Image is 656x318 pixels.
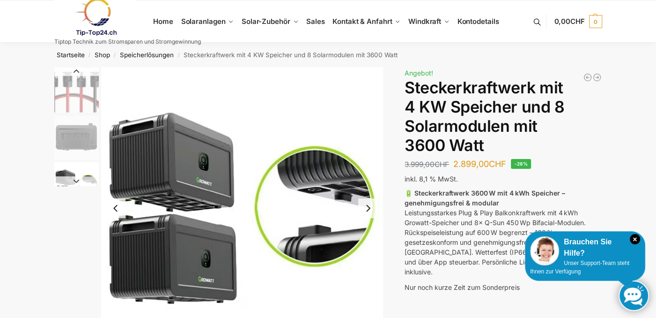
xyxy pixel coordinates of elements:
a: Sales [302,0,329,43]
a: Solaranlagen [177,0,237,43]
a: Shop [95,51,110,59]
img: Customer service [530,236,559,265]
a: Kontodetails [453,0,502,43]
span: Kontodetails [457,17,499,26]
span: Sales [306,17,325,26]
p: Tiptop Technik zum Stromsparen und Stromgewinnung [54,39,201,45]
a: Startseite [57,51,85,59]
a: 0,00CHF 0 [554,8,602,36]
p: Nur noch kurze Zeit zum Sonderpreis [405,282,602,292]
span: -28% [511,159,531,169]
a: Kontakt & Anfahrt [329,0,405,43]
div: Brauchen Sie Hilfe? [530,236,640,259]
span: CHF [489,159,506,169]
button: Previous slide [106,198,125,218]
span: / [85,52,95,59]
span: 0 [589,15,602,28]
button: Next slide [54,176,99,186]
span: 0,00 [554,17,584,26]
bdi: 3.999,00 [405,160,449,169]
span: CHF [570,17,585,26]
span: / [174,52,184,59]
strong: 🔋 Steckerkraftwerk 3600 W mit 4 kWh Speicher – genehmigungsfrei & modular [405,189,565,207]
a: Speicherlösungen [120,51,174,59]
nav: Breadcrumb [37,43,619,67]
span: inkl. 8,1 % MwSt. [405,175,458,183]
p: Leistungsstarkes Plug & Play Balkonkraftwerk mit 4 kWh Growatt-Speicher und 8× Q-Sun 450 Wp Bifac... [405,188,602,277]
a: Solar-Zubehör [238,0,302,43]
bdi: 2.899,00 [453,159,506,169]
img: Anschlusskabel_MC4 [54,68,99,113]
button: Previous slide [54,67,99,76]
li: 8 / 9 [52,161,99,208]
img: Noah_Growatt_2000 [54,162,99,207]
span: Kontakt & Anfahrt [332,17,392,26]
span: Unser Support-Team steht Ihnen zur Verfügung [530,260,629,275]
span: / [110,52,120,59]
button: Next slide [358,198,378,218]
span: Solar-Zubehör [242,17,290,26]
img: growatt Noah 2000 [54,115,99,160]
a: Windkraft [405,0,454,43]
a: Balkonkraftwerk 1780 Watt mit 4 KWh Zendure Batteriespeicher Notstrom fähig [592,73,602,82]
li: 6 / 9 [52,67,99,114]
li: 7 / 9 [52,114,99,161]
a: Balkonkraftwerk 890 Watt Solarmodulleistung mit 1kW/h Zendure Speicher [583,73,592,82]
i: Schließen [630,234,640,244]
span: CHF [435,160,449,169]
span: Windkraft [408,17,441,26]
span: Angebot! [405,69,433,77]
h1: Steckerkraftwerk mit 4 KW Speicher und 8 Solarmodulen mit 3600 Watt [405,78,602,155]
span: Solaranlagen [181,17,226,26]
